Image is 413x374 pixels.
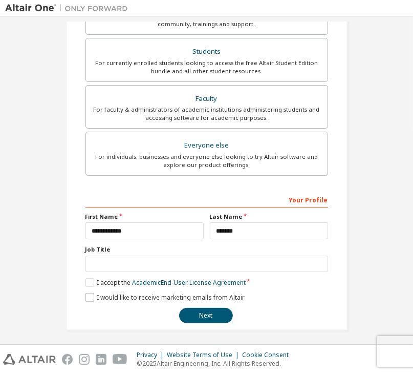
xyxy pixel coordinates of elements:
[62,354,73,365] img: facebook.svg
[113,354,127,365] img: youtube.svg
[92,138,321,153] div: Everyone else
[179,308,233,323] button: Next
[92,106,321,122] div: For faculty & administrators of academic institutions administering students and accessing softwa...
[242,351,295,359] div: Cookie Consent
[132,278,246,287] a: Academic End-User License Agreement
[92,45,321,59] div: Students
[137,351,167,359] div: Privacy
[167,351,242,359] div: Website Terms of Use
[210,213,328,221] label: Last Name
[92,92,321,106] div: Faculty
[85,293,245,302] label: I would like to receive marketing emails from Altair
[3,354,56,365] img: altair_logo.svg
[79,354,90,365] img: instagram.svg
[96,354,106,365] img: linkedin.svg
[85,213,204,221] label: First Name
[5,3,133,13] img: Altair One
[92,153,321,169] div: For individuals, businesses and everyone else looking to try Altair software and explore our prod...
[85,278,246,287] label: I accept the
[85,191,328,207] div: Your Profile
[85,245,328,254] label: Job Title
[137,359,295,368] p: © 2025 Altair Engineering, Inc. All Rights Reserved.
[92,59,321,75] div: For currently enrolled students looking to access the free Altair Student Edition bundle and all ...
